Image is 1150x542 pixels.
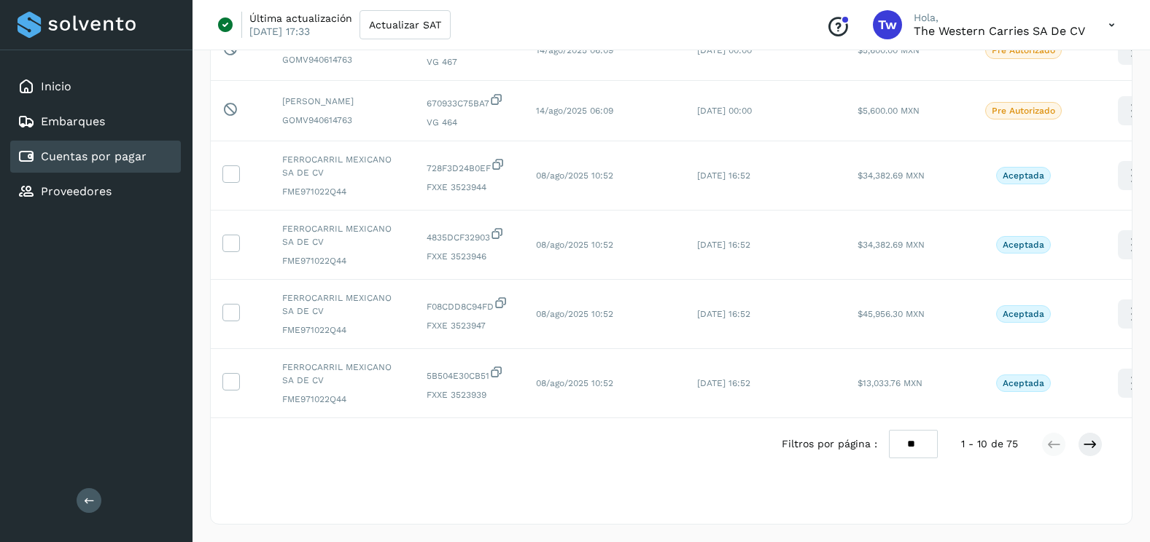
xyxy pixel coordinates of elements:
[697,45,752,55] span: [DATE] 00:00
[697,378,750,388] span: [DATE] 16:52
[1003,240,1044,250] p: Aceptada
[41,114,105,128] a: Embarques
[282,291,403,318] span: FERROCARRIL MEXICANO SA DE CV
[282,95,403,108] span: [PERSON_NAME]
[10,106,181,138] div: Embarques
[427,388,513,401] span: FXXE 3523939
[41,184,112,198] a: Proveedores
[427,157,513,175] span: 728F3D24B0EF
[10,176,181,208] div: Proveedores
[282,254,403,267] span: FME971022Q44
[427,319,513,332] span: FXXE 3523947
[536,378,613,388] span: 08/ago/2025 10:52
[360,10,451,39] button: Actualizar SAT
[992,45,1055,55] p: Pre Autorizado
[427,250,513,263] span: FXXE 3523946
[369,20,441,30] span: Actualizar SAT
[249,25,310,38] p: [DATE] 17:33
[914,12,1085,24] p: Hola,
[282,222,403,248] span: FERROCARRIL MEXICANO SA DE CV
[914,24,1085,38] p: The western carries SA de CV
[249,12,352,25] p: Última actualización
[427,227,513,244] span: 4835DCF32903
[858,170,925,181] span: $34,382.69 MXN
[697,106,752,116] span: [DATE] 00:00
[858,378,922,388] span: $13,033.76 MXN
[427,116,513,129] span: VG 464
[427,93,513,110] span: 670933C75BA7
[536,45,613,55] span: 14/ago/2025 06:09
[697,309,750,319] span: [DATE] 16:52
[961,436,1018,452] span: 1 - 10 de 75
[782,436,877,452] span: Filtros por página :
[10,141,181,173] div: Cuentas por pagar
[282,393,403,406] span: FME971022Q44
[427,296,513,313] span: F08CDD8C94FD
[282,361,403,387] span: FERROCARRIL MEXICANO SA DE CV
[858,45,920,55] span: $5,600.00 MXN
[282,185,403,198] span: FME971022Q44
[697,170,750,181] span: [DATE] 16:52
[427,55,513,68] span: VG 467
[992,106,1055,116] p: Pre Autorizado
[282,323,403,337] span: FME971022Q44
[282,153,403,179] span: FERROCARRIL MEXICANO SA DE CV
[427,365,513,382] span: 5B504E30CB51
[10,71,181,103] div: Inicio
[427,181,513,194] span: FXXE 3523944
[536,106,613,116] span: 14/ago/2025 06:09
[697,240,750,250] span: [DATE] 16:52
[282,53,403,66] span: GOMV940614763
[1003,170,1044,181] p: Aceptada
[1003,378,1044,388] p: Aceptada
[1003,309,1044,319] p: Aceptada
[41,149,147,163] a: Cuentas por pagar
[858,240,925,250] span: $34,382.69 MXN
[536,240,613,250] span: 08/ago/2025 10:52
[536,309,613,319] span: 08/ago/2025 10:52
[858,309,925,319] span: $45,956.30 MXN
[282,114,403,127] span: GOMV940614763
[858,106,920,116] span: $5,600.00 MXN
[41,79,71,93] a: Inicio
[536,170,613,181] span: 08/ago/2025 10:52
